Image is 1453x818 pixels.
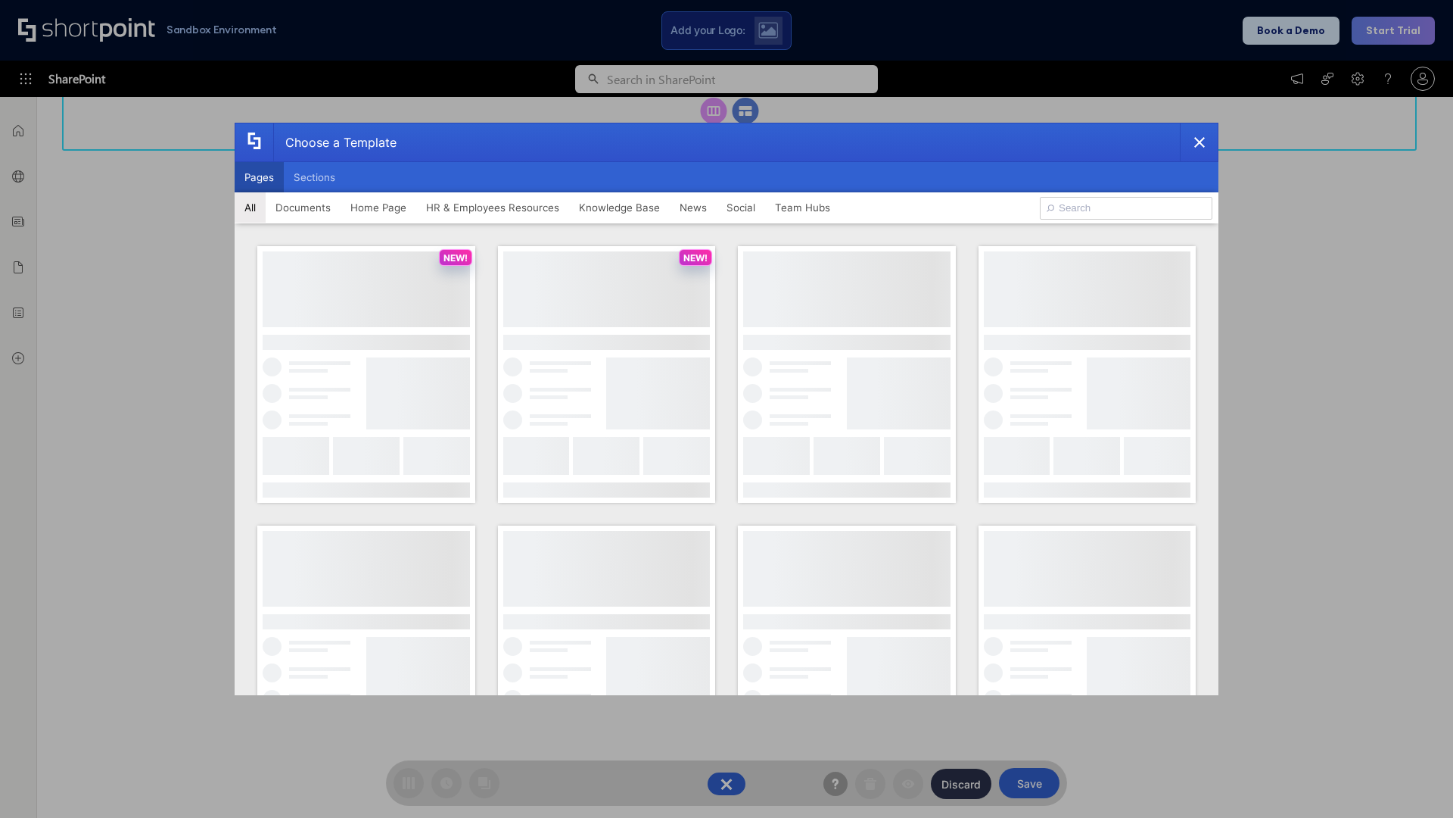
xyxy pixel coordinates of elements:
button: Knowledge Base [569,192,670,223]
button: News [670,192,717,223]
button: Home Page [341,192,416,223]
button: Social [717,192,765,223]
button: Pages [235,162,284,192]
button: Team Hubs [765,192,840,223]
div: template selector [235,123,1218,695]
p: NEW! [683,252,708,264]
button: HR & Employees Resources [416,192,569,223]
div: Choose a Template [273,123,397,161]
button: All [235,192,266,223]
button: Sections [284,162,345,192]
button: Documents [266,192,341,223]
input: Search [1040,197,1212,220]
iframe: Chat Widget [1377,745,1453,818]
p: NEW! [443,252,468,264]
